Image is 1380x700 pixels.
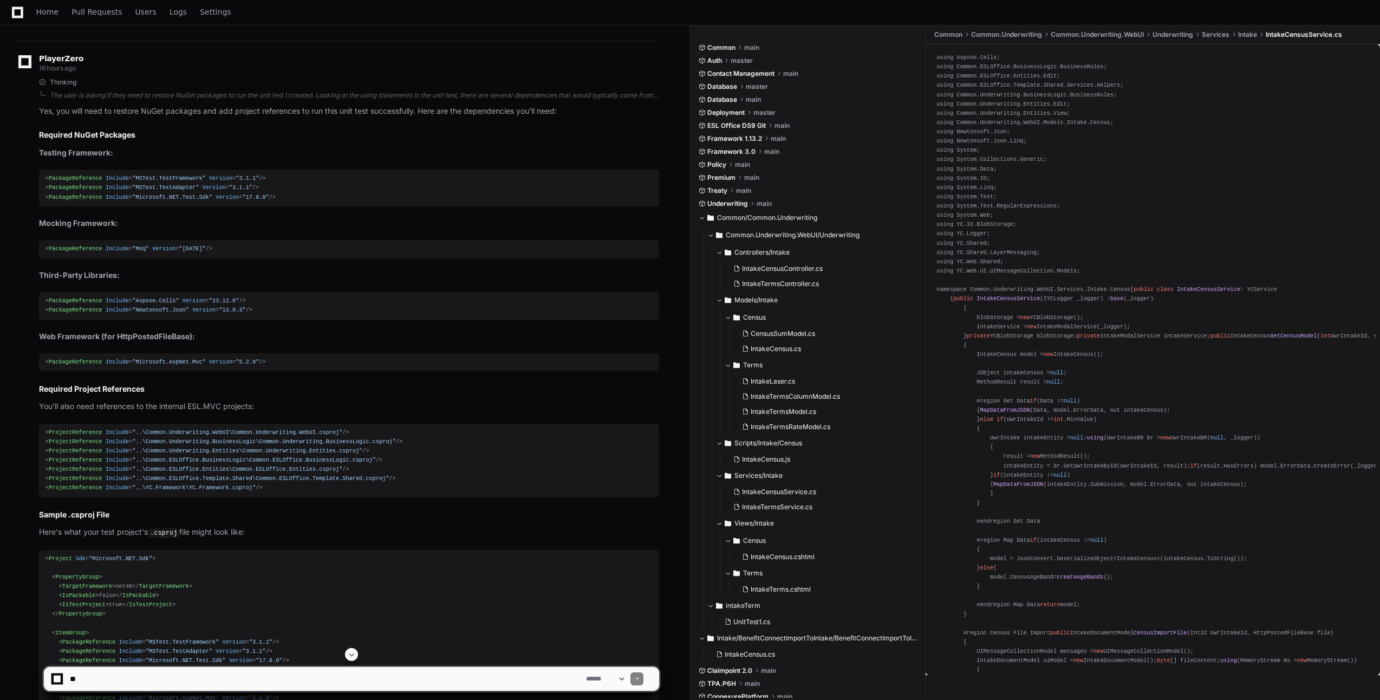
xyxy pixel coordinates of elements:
[1037,286,1053,293] span: WebUI
[1030,453,1040,459] span: new
[39,105,659,118] p: Yes, you will need to restore NuGet packages and add project references to run this unit test suc...
[1047,379,1060,385] span: null
[1044,119,1064,126] span: Models
[1207,555,1233,562] span: ToString
[980,101,1020,107] span: Underwriting
[751,585,811,594] span: IntakeTerms.cshtml
[170,9,187,15] span: Logs
[725,532,917,549] button: Census
[50,78,76,87] span: Thinking
[1063,463,1117,469] span: GetUwrIntakeById
[738,419,911,435] button: IntakeTermsRateModel.cs
[980,407,1030,413] span: MapDataFromJSON
[977,221,1013,228] span: BlobStorage
[183,297,206,304] span: Version
[751,392,840,401] span: IntakeTermsColumnModel.cs
[743,536,766,545] span: Census
[106,359,129,365] span: Include
[39,526,659,539] p: Here's what your test project's file might look like:
[743,313,766,322] span: Census
[707,108,745,117] span: Deployment
[744,173,759,182] span: main
[1024,119,1040,126] span: WebUI
[1013,73,1040,79] span: Entities
[1020,314,1030,321] span: new
[39,55,83,62] span: PlayerZero
[203,184,226,191] span: Version
[716,515,917,532] button: Views/Intake
[1053,351,1093,358] span: IntakeCensus
[735,160,750,169] span: main
[49,194,102,200] span: PackageReference
[743,361,763,370] span: Terms
[219,307,245,313] span: "13.0.3"
[132,438,396,445] span: "..\Common.Underwriting.BusinessLogic\Common.Underwriting.BusinessLogic.csproj"
[738,549,911,565] button: IntakeCensus.cshtml
[980,73,1010,79] span: ESLOffice
[980,119,1020,126] span: Underwriting
[1013,82,1040,88] span: Template
[733,359,740,372] svg: Directory
[980,212,990,218] span: Web
[993,286,1033,293] span: Underwriting
[707,226,917,244] button: Common.Underwriting.WebUI/Underwriting
[771,134,786,143] span: main
[734,519,774,528] span: Views/Intake
[751,345,801,353] span: IntakeCensus.cs
[738,389,911,404] button: IntakeTermsColumnModel.cs
[132,457,376,463] span: "..\Common.ESLOffice.BusinessLogic\Common.ESLOffice.BusinessLogic.csproj"
[971,30,1042,39] span: Common.Underwriting
[746,95,761,104] span: main
[980,92,1020,98] span: Underwriting
[106,484,129,491] span: Include
[1157,286,1174,293] span: class
[980,63,1010,70] span: ESLOffice
[738,341,911,357] button: IntakeCensus.cs
[45,475,396,482] span: < = />
[132,448,362,454] span: "..\Common.Underwriting.Entities\Common.Underwriting.Entities.csproj"
[39,509,659,520] h2: Sample .csproj File
[717,634,917,643] span: Intake/BenefitConnectImportToIntake/BenefitConnectImportToIntake/Models
[751,407,816,416] span: IntakeTermsModel.cs
[707,597,917,614] button: intakeTerm
[764,147,779,156] span: main
[106,245,129,252] span: Include
[707,95,737,104] span: Database
[45,448,369,454] span: < = />
[132,245,149,252] span: "Moq"
[742,488,816,496] span: IntakeCensusService.cs
[1110,295,1124,302] span: base
[45,484,262,491] span: < = />
[751,553,815,561] span: IntakeCensus.cshtml
[746,82,768,91] span: master
[729,261,911,276] button: IntakeCensusController.cs
[734,471,783,480] span: Services/Intake
[1067,416,1093,423] span: MinValue
[725,246,731,259] svg: Directory
[49,484,102,491] span: ProjectReference
[132,466,342,472] span: "..\Common.ESLOffice.Entities\Common.ESLOffice.Entities.csproj"
[39,218,118,228] strong: Mocking Framework:
[49,448,102,454] span: ProjectReference
[89,555,152,562] span: "Microsoft.NET.Sdk"
[980,166,993,172] span: Data
[726,601,760,610] span: intakeTerm
[1150,481,1180,488] span: ErrorData
[738,404,911,419] button: IntakeTermsModel.cs
[742,503,812,511] span: IntakeTermsService.cs
[45,359,266,365] span: < = = />
[751,377,795,386] span: IntakeLaser.cs
[179,245,206,252] span: "[DATE]"
[953,295,973,302] span: public
[725,294,731,307] svg: Directory
[980,268,986,274] span: UI
[209,359,232,365] span: Version
[707,43,735,52] span: Common
[967,249,987,256] span: Shared
[707,147,756,156] span: Framework 3.0
[39,64,75,72] span: 16 hours ago
[243,194,269,200] span: "17.8.0"
[707,173,735,182] span: Premium
[1030,398,1037,404] span: if
[49,466,102,472] span: ProjectReference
